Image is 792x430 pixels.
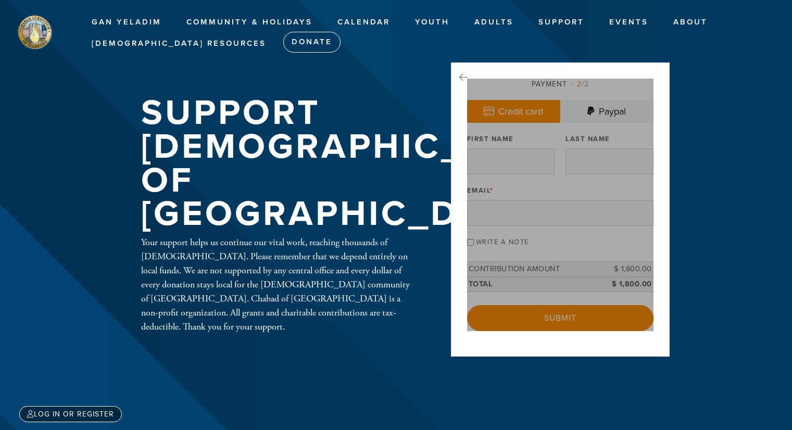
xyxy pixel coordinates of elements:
[407,12,457,32] a: Youth
[330,12,398,32] a: Calendar
[141,96,576,231] h1: Support [DEMOGRAPHIC_DATA] of [GEOGRAPHIC_DATA]
[141,235,417,334] div: Your support helps us continue our vital work, reaching thousands of [DEMOGRAPHIC_DATA]. Please r...
[665,12,715,32] a: About
[283,32,341,53] a: Donate
[19,406,122,422] a: Log in or register
[601,12,656,32] a: Events
[84,12,169,32] a: Gan Yeladim
[16,13,53,50] img: stamford%20logo.png
[179,12,320,32] a: Community & Holidays
[84,34,274,54] a: [DEMOGRAPHIC_DATA] Resources
[531,12,592,32] a: Support
[467,12,521,32] a: Adults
